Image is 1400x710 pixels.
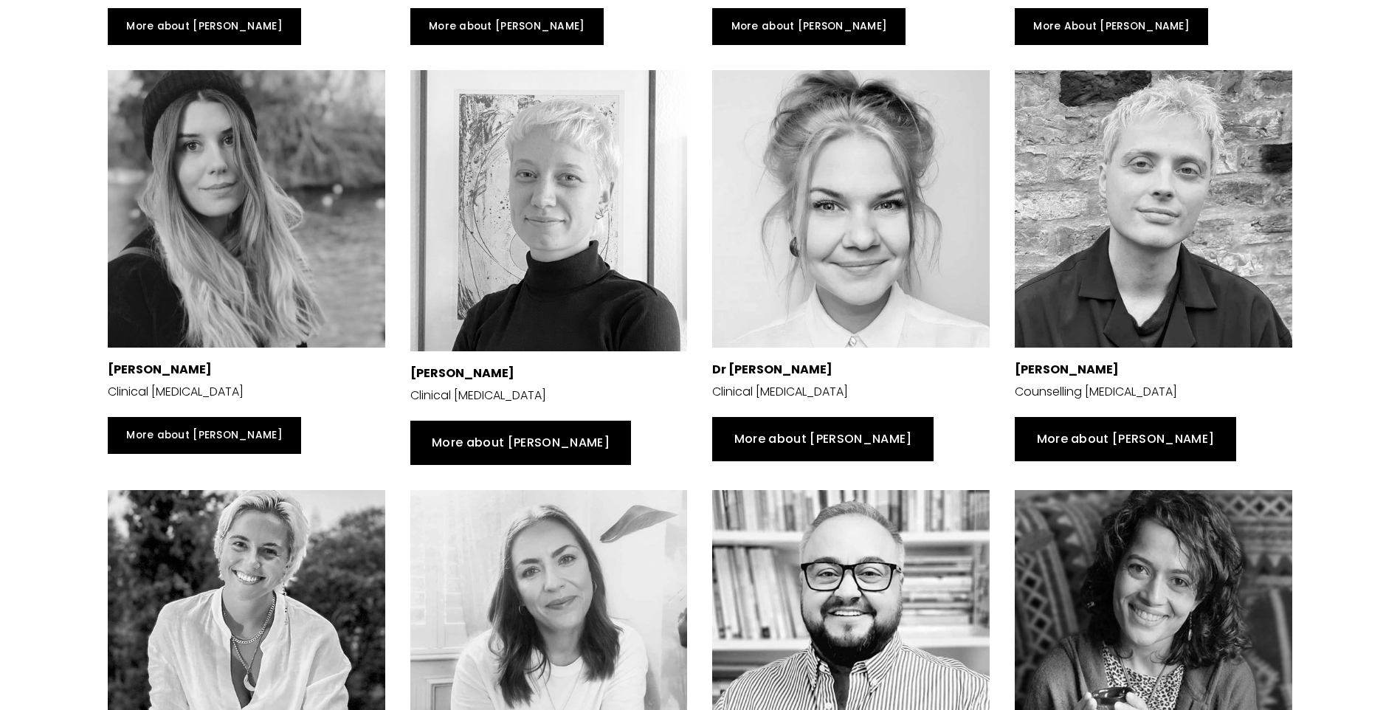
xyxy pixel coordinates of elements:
[1015,359,1292,381] p: [PERSON_NAME]
[712,8,906,45] a: More about [PERSON_NAME]
[108,359,385,381] p: [PERSON_NAME]
[1015,8,1208,45] a: More About [PERSON_NAME]
[410,421,631,465] a: More about [PERSON_NAME]
[410,363,688,385] p: [PERSON_NAME]
[712,417,933,461] a: More about [PERSON_NAME]
[410,385,688,407] p: Clinical [MEDICAL_DATA]
[108,417,301,454] a: More about [PERSON_NAME]
[712,382,990,403] p: Clinical [MEDICAL_DATA]
[1015,382,1292,403] p: Counselling [MEDICAL_DATA]
[712,359,990,381] p: Dr [PERSON_NAME]
[410,8,604,45] a: More about [PERSON_NAME]
[1015,417,1235,461] a: More about [PERSON_NAME]
[108,382,385,403] p: Clinical [MEDICAL_DATA]
[108,8,301,45] a: More about [PERSON_NAME]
